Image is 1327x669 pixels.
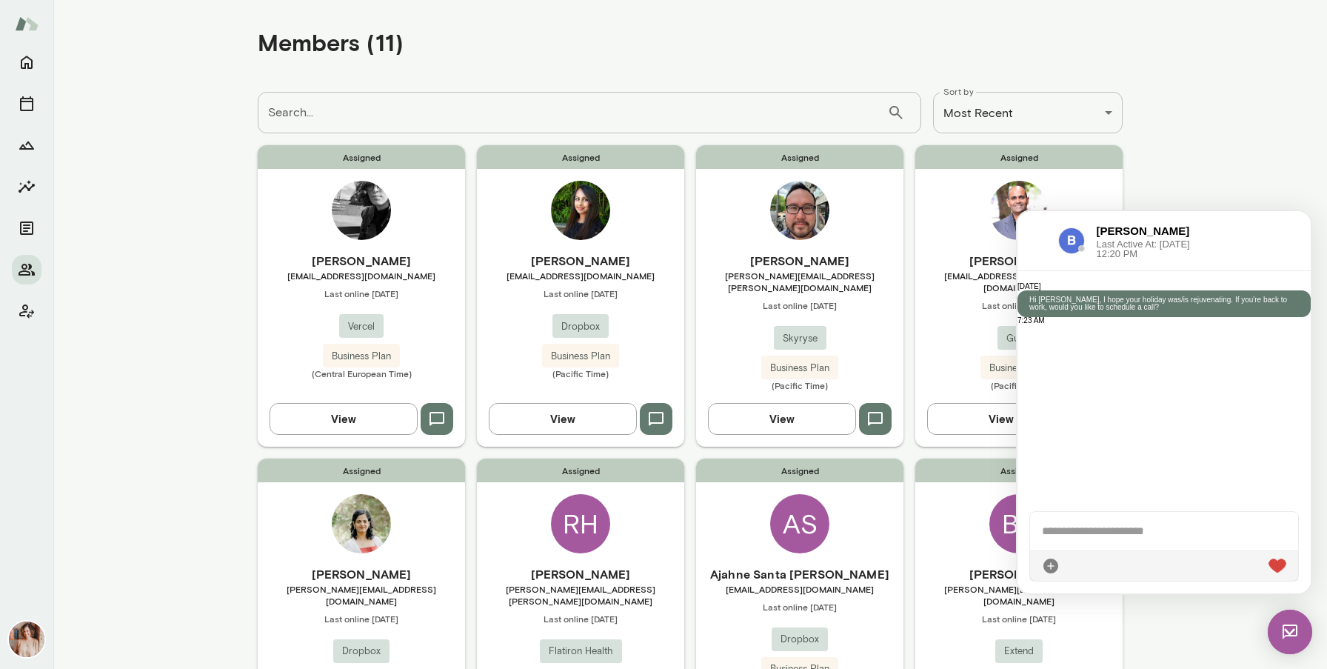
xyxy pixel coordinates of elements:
span: Extend [995,644,1043,659]
div: Live Reaction [251,346,269,364]
span: [EMAIL_ADDRESS][PERSON_NAME][DOMAIN_NAME] [915,270,1123,293]
span: [PERSON_NAME][EMAIL_ADDRESS][PERSON_NAME][DOMAIN_NAME] [477,583,684,607]
span: Assigned [477,145,684,169]
button: Client app [12,296,41,326]
span: Assigned [696,145,903,169]
h6: [PERSON_NAME] [696,252,903,270]
span: Assigned [258,145,465,169]
span: Dropbox [552,319,609,334]
img: Harsha Aravindakshan [551,181,610,240]
span: [EMAIL_ADDRESS][DOMAIN_NAME] [477,270,684,282]
span: Last online [DATE] [696,601,903,613]
span: Gusto [997,331,1041,346]
img: George Evans [770,181,829,240]
h6: [PERSON_NAME] [258,252,465,270]
span: Last online [DATE] [258,287,465,299]
button: View [927,403,1075,434]
img: data:image/png;base64,iVBORw0KGgoAAAANSUhEUgAAAMgAAADICAYAAACtWK6eAAAMRUlEQVR4Aeyde2xV9R3Av7RAYTw... [41,16,67,43]
span: Assigned [915,459,1123,482]
span: Assigned [696,459,903,482]
label: Sort by [943,85,974,98]
img: Mento [15,10,39,38]
span: (Pacific Time) [477,367,684,379]
span: (Pacific Time) [915,379,1123,391]
span: Assigned [258,459,465,482]
button: Growth Plan [12,130,41,160]
span: Last Active At: [DATE] 12:20 PM [79,28,196,47]
p: Hi [PERSON_NAME], I hope your holiday was/is rejuvenating. If you're back to work, would you like... [12,85,281,100]
img: Nancy Alsip [9,622,44,657]
span: [PERSON_NAME][EMAIL_ADDRESS][DOMAIN_NAME] [258,583,465,607]
img: heart [251,347,269,362]
div: BS [989,494,1049,553]
div: Attach [24,346,42,364]
span: Assigned [915,145,1123,169]
div: Most Recent [933,92,1123,133]
button: Insights [12,172,41,202]
div: AS [770,494,829,553]
img: Geetika Singh [332,494,391,553]
h6: [PERSON_NAME] [477,252,684,270]
h6: [PERSON_NAME] [915,565,1123,583]
button: Members [12,255,41,284]
h6: [PERSON_NAME] [915,252,1123,270]
span: Skyryse [774,331,826,346]
span: [EMAIL_ADDRESS][DOMAIN_NAME] [258,270,465,282]
span: Dropbox [333,644,390,659]
span: Business Plan [761,361,838,376]
span: Last online [DATE] [477,287,684,299]
span: Business Plan [542,349,619,364]
h6: [PERSON_NAME] [258,565,465,583]
button: Home [12,47,41,77]
span: Business Plan [323,349,400,364]
h4: Members (11) [258,28,404,56]
span: Assigned [477,459,684,482]
h6: Ajahne Santa [PERSON_NAME] [696,565,903,583]
span: [PERSON_NAME][EMAIL_ADDRESS][DOMAIN_NAME] [915,583,1123,607]
span: [EMAIL_ADDRESS][DOMAIN_NAME] [696,583,903,595]
button: View [489,403,637,434]
span: Vercel [339,319,384,334]
button: View [270,403,418,434]
h6: [PERSON_NAME] [477,565,684,583]
button: Sessions [12,89,41,119]
span: Dropbox [772,632,828,647]
h6: [PERSON_NAME] [79,12,196,28]
span: (Central European Time) [258,367,465,379]
span: Last online [DATE] [915,613,1123,625]
img: Bel Curcio [332,181,391,240]
button: Documents [12,213,41,243]
span: Last online [DATE] [477,613,684,625]
span: Last online [DATE] [696,299,903,311]
span: (Pacific Time) [696,379,903,391]
button: View [708,403,856,434]
img: Lux Nagarajan [989,181,1049,240]
div: RH [551,494,610,553]
span: Flatiron Health [540,644,622,659]
span: Business Plan [980,361,1057,376]
span: [PERSON_NAME][EMAIL_ADDRESS][PERSON_NAME][DOMAIN_NAME] [696,270,903,293]
span: Last online [DATE] [258,613,465,625]
span: Last online [DATE] [915,299,1123,311]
